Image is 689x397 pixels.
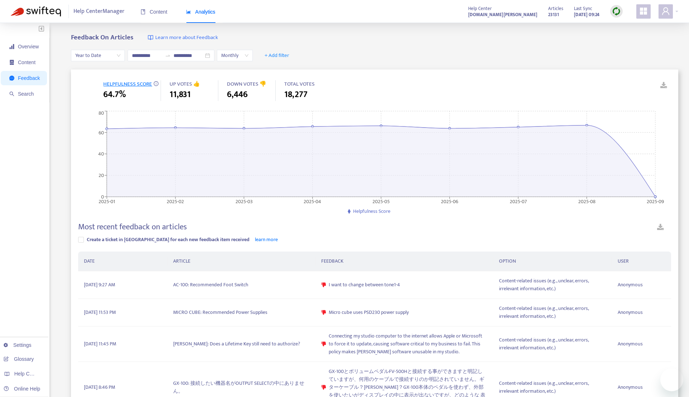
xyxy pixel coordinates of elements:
[99,197,115,205] tspan: 2025-01
[647,197,664,205] tspan: 2025-09
[315,252,493,271] th: FEEDBACK
[75,50,120,61] span: Year to Date
[103,88,126,101] span: 64.7%
[499,277,606,293] span: Content-related issues (e.g., unclear, errors, irrelevant information, etc.)
[265,51,289,60] span: + Add filter
[321,341,326,346] span: dislike
[510,197,527,205] tspan: 2025-07
[618,340,643,348] span: Anonymous
[4,356,34,362] a: Glossary
[372,197,390,205] tspan: 2025-05
[167,271,315,299] td: AC-100: Recommended Foot Switch
[329,281,400,289] span: I want to change between tone1-4
[9,76,14,81] span: message
[165,53,171,58] span: to
[18,75,40,81] span: Feedback
[329,308,409,316] span: Micro cube uses PSD230 power supply
[321,385,326,390] span: dislike
[618,383,643,391] span: Anonymous
[227,88,248,101] span: 6,446
[574,5,592,13] span: Last Sync
[468,11,537,19] strong: [DOMAIN_NAME][PERSON_NAME]
[321,310,326,315] span: dislike
[14,371,44,377] span: Help Centers
[548,11,559,19] strong: 23131
[493,252,612,271] th: OPTION
[18,91,34,97] span: Search
[155,34,218,42] span: Learn more about Feedback
[329,332,488,356] span: Connecting my studio computer to the internet allows Apple or Microsoft to force it to update, ca...
[167,299,315,326] td: MICRO CUBE: Recommended Power Supplies
[18,59,35,65] span: Content
[99,128,104,137] tspan: 60
[574,11,599,19] strong: [DATE] 09:24
[353,207,390,215] span: Helpfulness Score
[78,252,167,271] th: DATE
[255,235,278,244] a: learn more
[84,383,115,391] span: [DATE] 8:46 PM
[578,197,595,205] tspan: 2025-08
[284,88,308,101] span: 18,277
[87,235,250,244] span: Create a ticket in [GEOGRAPHIC_DATA] for each new feedback item received
[99,171,104,180] tspan: 20
[103,80,152,89] span: HELPFULNESS SCORE
[101,192,104,201] tspan: 0
[9,91,14,96] span: search
[660,368,683,391] iframe: メッセージングウィンドウの起動ボタン、1件の未読メッセージ
[639,7,648,15] span: appstore
[167,252,315,271] th: ARTICLE
[148,35,153,40] img: image-link
[170,88,191,101] span: 11,831
[612,7,621,16] img: sync.dc5367851b00ba804db3.png
[84,340,116,348] span: [DATE] 11:45 PM
[468,10,537,19] a: [DOMAIN_NAME][PERSON_NAME]
[499,336,606,352] span: Content-related issues (e.g., unclear, errors, irrelevant information, etc.)
[468,5,492,13] span: Help Center
[98,150,104,158] tspan: 40
[4,342,32,348] a: Settings
[499,379,606,395] span: Content-related issues (e.g., unclear, errors, irrelevant information, etc.)
[304,197,322,205] tspan: 2025-04
[99,109,104,117] tspan: 80
[165,53,171,58] span: swap-right
[618,308,643,316] span: Anonymous
[499,305,606,320] span: Content-related issues (e.g., unclear, errors, irrelevant information, etc.)
[441,197,458,205] tspan: 2025-06
[141,9,167,15] span: Content
[167,326,315,362] td: [PERSON_NAME]: Does a Lifetime Key still need to authorize?
[321,282,326,287] span: dislike
[548,5,563,13] span: Articles
[4,386,40,392] a: Online Help
[618,281,643,289] span: Anonymous
[167,197,184,205] tspan: 2025-02
[73,5,124,18] span: Help Center Manager
[18,44,39,49] span: Overview
[661,7,670,15] span: user
[9,60,14,65] span: container
[670,367,685,374] iframe: 未読メッセージ数
[84,308,116,316] span: [DATE] 11:53 PM
[9,44,14,49] span: signal
[186,9,215,15] span: Analytics
[71,32,133,43] b: Feedback On Articles
[259,50,295,61] button: + Add filter
[84,281,115,289] span: [DATE] 9:27 AM
[221,50,248,61] span: Monthly
[236,197,253,205] tspan: 2025-03
[148,34,218,42] a: Learn more about Feedback
[170,80,200,89] span: UP VOTES 👍
[284,80,315,89] span: TOTAL VOTES
[11,6,61,16] img: Swifteq
[612,252,671,271] th: USER
[78,222,187,232] h4: Most recent feedback on articles
[141,9,146,14] span: book
[227,80,266,89] span: DOWN VOTES 👎
[186,9,191,14] span: area-chart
